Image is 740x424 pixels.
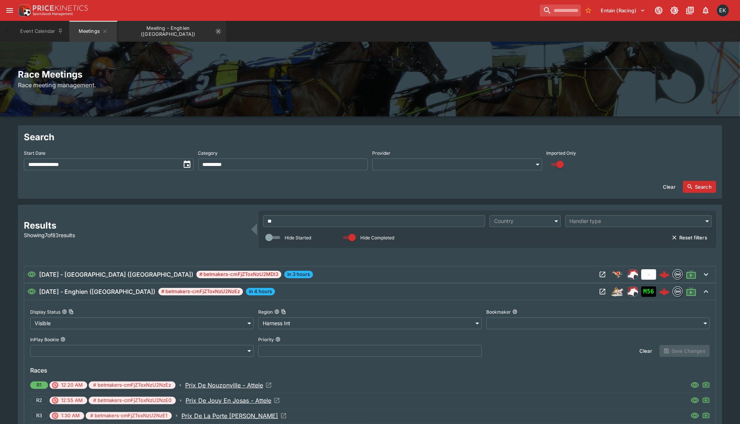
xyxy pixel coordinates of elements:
[27,270,36,279] svg: Visible
[673,287,683,296] img: betmakers.png
[690,411,699,420] svg: Visible
[274,309,279,314] button: RegionCopy To Clipboard
[690,381,699,390] svg: Visible
[69,21,117,42] button: Meetings
[668,4,681,17] button: Toggle light/dark mode
[597,4,650,16] button: Select Tenant
[246,288,275,295] span: in 4 hours
[39,270,193,279] h6: [DATE] - [GEOGRAPHIC_DATA] ([GEOGRAPHIC_DATA])
[702,381,710,388] svg: Live
[652,4,665,17] button: Connected to PK
[24,220,247,231] h2: Results
[582,4,594,16] button: No Bookmarks
[186,396,280,405] a: Open Event
[24,150,45,156] p: Start Date
[686,269,696,280] svg: Live
[32,381,46,389] span: R1
[611,268,623,280] img: greyhound_racing.png
[33,5,88,11] img: PriceKinetics
[673,270,683,279] img: betmakers.png
[547,150,576,156] p: Imported Only
[30,366,710,375] h6: Races
[24,131,716,143] h2: Search
[285,235,311,241] p: Hide Started
[60,337,66,342] button: InPlay Bookie
[683,4,697,17] button: Documentation
[486,309,511,315] p: Bookmaker
[185,381,263,390] p: Prix De Nouzonville - Attele
[86,412,172,420] span: # betmakers-cmFjZToxNzU2NzE1
[118,21,226,42] button: Meeting - Enghien (FR)
[180,158,194,171] button: toggle date time picker
[683,181,716,193] button: Search
[30,336,59,343] p: InPlay Bookie
[570,217,700,225] div: Handler type
[611,268,623,280] div: greyhound_racing
[69,309,74,314] button: Copy To Clipboard
[658,181,680,193] button: Clear
[18,69,722,80] h2: Race Meetings
[258,336,274,343] p: Priority
[275,337,281,342] button: Priority
[27,287,36,296] svg: Visible
[32,397,46,404] span: R2
[699,4,712,17] button: Notifications
[258,309,273,315] p: Region
[196,271,281,278] span: # betmakers-cmFjZToxNzU2MDI3
[24,231,247,239] p: Showing 7 of 83 results
[281,309,286,314] button: Copy To Clipboard
[626,268,638,280] img: racing.png
[185,381,272,390] a: Open Event
[512,309,518,314] button: Bookmaker
[540,4,581,16] input: search
[659,286,670,297] img: logo-cerberus--red.svg
[284,271,313,278] span: in 3 hours
[30,309,60,315] p: Display Status
[717,4,729,16] div: Emily Kim
[62,309,67,314] button: Display StatusCopy To Clipboard
[18,81,722,89] h6: Race meeting management.
[659,269,670,280] img: logo-cerberus--red.svg
[198,150,218,156] p: Category
[57,381,87,389] span: 12:20 AM
[702,396,710,403] svg: Live
[597,268,608,280] button: Open Meeting
[360,235,394,241] p: Hide Completed
[3,4,16,17] button: open drawer
[89,397,176,404] span: # betmakers-cmFjZToxNzU2NzE0
[667,232,712,244] button: Reset filters
[16,3,31,18] img: PriceKinetics Logo
[258,317,482,329] div: Harness Int
[181,411,278,420] p: Prix De La Porte [PERSON_NAME]
[686,286,696,297] svg: Live
[372,150,390,156] p: Provider
[30,317,254,329] div: Visible
[39,287,155,296] h6: [DATE] - Enghien ([GEOGRAPHIC_DATA])
[57,412,84,420] span: 1:30 AM
[702,411,710,419] svg: Live
[16,21,68,42] button: Event Calendar
[626,286,638,298] img: racing.png
[611,286,623,298] div: harness_racing
[635,345,657,357] button: Clear
[158,288,243,295] span: # betmakers-cmFjZToxNzU2NzEz
[715,2,731,19] button: Emily Kim
[597,286,608,298] button: Open Meeting
[641,286,656,297] div: Imported to Jetbet as OPEN
[673,269,683,280] div: betmakers
[181,411,287,420] a: Open Event
[626,268,638,280] div: ParallelRacing Handler
[32,412,46,420] span: R3
[33,12,73,16] img: Sportsbook Management
[690,396,699,405] svg: Visible
[611,286,623,298] img: harness_racing.png
[673,286,683,297] div: betmakers
[186,396,271,405] p: Prix De Jouy En Josas - Attele
[89,381,175,389] span: # betmakers-cmFjZToxNzU2NzEz
[57,397,87,404] span: 12:55 AM
[626,286,638,298] div: ParallelRacing Handler
[494,217,549,225] div: Country
[641,269,656,280] div: No Jetbet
